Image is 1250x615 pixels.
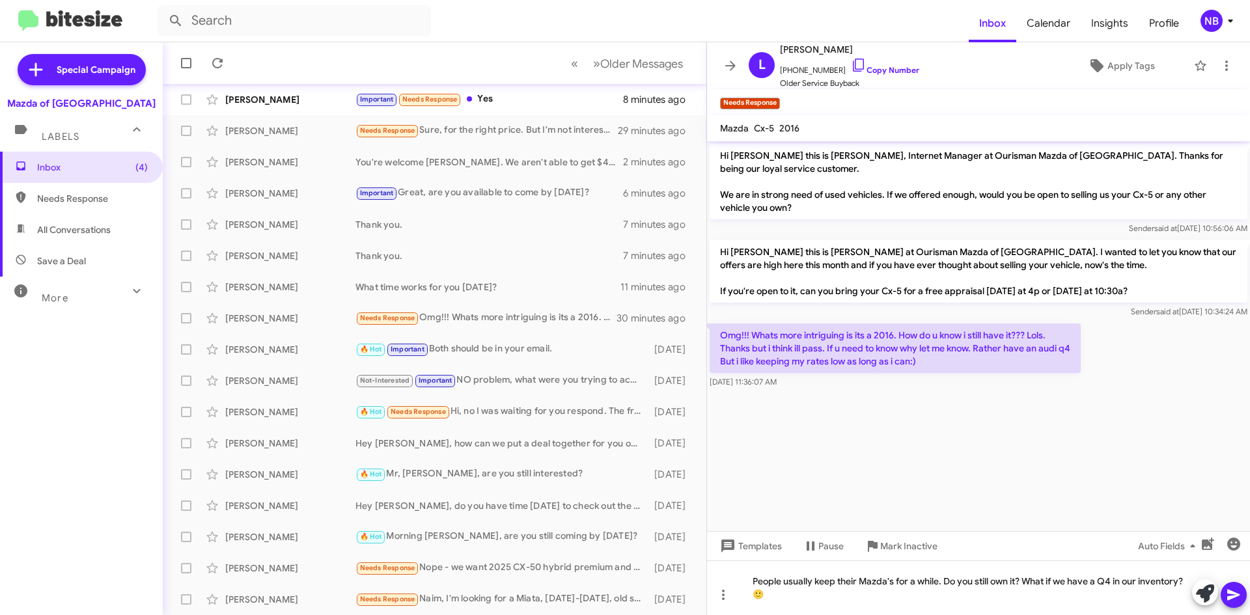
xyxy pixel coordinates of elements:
button: Previous [563,50,586,77]
button: Apply Tags [1054,54,1187,77]
span: Important [391,345,424,353]
span: Important [419,376,452,385]
div: Mazda of [GEOGRAPHIC_DATA] [7,97,156,110]
span: Mark Inactive [880,534,937,558]
div: [PERSON_NAME] [225,312,355,325]
div: [PERSON_NAME] [225,499,355,512]
div: [PERSON_NAME] [225,249,355,262]
div: Morning [PERSON_NAME], are you still coming by [DATE]? [355,529,648,544]
div: [PERSON_NAME] [225,562,355,575]
div: 30 minutes ago [618,312,696,325]
span: Sender [DATE] 10:56:06 AM [1129,223,1247,233]
div: What time works for you [DATE]? [355,280,620,294]
div: NB [1201,10,1223,32]
div: 6 minutes ago [623,187,696,200]
span: Older Service Buyback [780,77,919,90]
div: [PERSON_NAME] [225,530,355,543]
button: Auto Fields [1128,534,1211,558]
div: 11 minutes ago [620,280,696,294]
div: [DATE] [648,437,696,450]
div: [PERSON_NAME] [225,93,355,106]
div: Yes [355,92,623,107]
span: Inbox [37,161,148,174]
p: Omg!!! Whats more intriguing is its a 2016. How do u know i still have it??? Lols. Thanks but i t... [710,323,1081,373]
span: « [571,55,578,72]
div: 7 minutes ago [623,249,696,262]
div: 29 minutes ago [618,124,696,137]
button: NB [1189,10,1236,32]
div: [DATE] [648,405,696,418]
span: (4) [135,161,148,174]
span: Needs Response [37,192,148,205]
span: Cx-5 [754,122,774,134]
div: Sure, for the right price. But I'm not interested in a credit to be applied to another Mazda; it ... [355,123,618,138]
p: Hi [PERSON_NAME] this is [PERSON_NAME], Internet Manager at Ourisman Mazda of [GEOGRAPHIC_DATA]. ... [710,144,1247,219]
div: [PERSON_NAME] [225,468,355,481]
a: Inbox [969,5,1016,42]
span: Auto Fields [1138,534,1201,558]
div: Hey [PERSON_NAME], how can we put a deal together for you on the Cx-90? [355,437,648,450]
span: Needs Response [360,564,415,572]
span: Needs Response [391,407,446,416]
span: » [593,55,600,72]
div: [DATE] [648,530,696,543]
span: Needs Response [402,95,458,103]
div: [PERSON_NAME] [225,343,355,356]
span: Save a Deal [37,254,86,267]
div: [PERSON_NAME] [225,405,355,418]
div: 8 minutes ago [623,93,696,106]
span: Not-Interested [360,376,410,385]
span: Profile [1139,5,1189,42]
a: Insights [1081,5,1139,42]
div: Great, are you available to come by [DATE]? [355,185,623,200]
span: said at [1154,223,1177,233]
span: Mazda [720,122,749,134]
span: said at [1156,307,1179,316]
span: [DATE] 11:36:07 AM [710,377,777,387]
span: Needs Response [360,126,415,135]
span: [PHONE_NUMBER] [780,57,919,77]
div: Omg!!! Whats more intriguing is its a 2016. How do u know i still have it??? Lols. Thanks but i t... [355,310,618,325]
span: More [42,292,68,304]
button: Pause [792,534,854,558]
button: Next [585,50,691,77]
span: Important [360,95,394,103]
span: 🔥 Hot [360,470,382,478]
div: Hey [PERSON_NAME], do you have time [DATE] to check out the Mazda Miata? [355,499,648,512]
div: Naim, I'm looking for a Miata, [DATE]-[DATE], old style, hard top, leather....no red paint. If yo... [355,592,648,607]
div: [DATE] [648,562,696,575]
span: Labels [42,131,79,143]
span: Special Campaign [57,63,135,76]
div: [PERSON_NAME] [225,124,355,137]
div: [DATE] [648,468,696,481]
button: Mark Inactive [854,534,948,558]
div: Both should be in your email. [355,342,648,357]
nav: Page navigation example [564,50,691,77]
span: Apply Tags [1107,54,1155,77]
span: Pause [818,534,844,558]
div: 7 minutes ago [623,218,696,231]
span: Needs Response [360,314,415,322]
a: Copy Number [851,65,919,75]
div: [PERSON_NAME] [225,187,355,200]
span: All Conversations [37,223,111,236]
div: [PERSON_NAME] [225,437,355,450]
span: Important [360,189,394,197]
span: 🔥 Hot [360,532,382,541]
span: [PERSON_NAME] [780,42,919,57]
span: Sender [DATE] 10:34:24 AM [1131,307,1247,316]
div: [DATE] [648,343,696,356]
span: L [758,55,766,75]
span: 2016 [779,122,799,134]
div: [PERSON_NAME] [225,218,355,231]
div: Thank you. [355,249,623,262]
input: Search [158,5,431,36]
div: [PERSON_NAME] [225,593,355,606]
div: Thank you. [355,218,623,231]
div: People usually keep their Mazda's for a while. Do you still own it? What if we have a Q4 in our i... [707,560,1250,615]
a: Calendar [1016,5,1081,42]
span: Templates [717,534,782,558]
small: Needs Response [720,98,780,109]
